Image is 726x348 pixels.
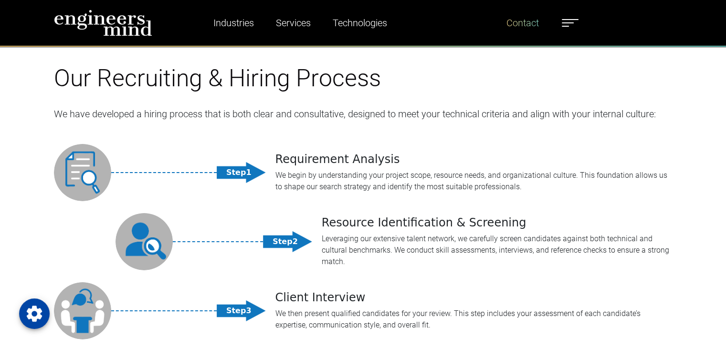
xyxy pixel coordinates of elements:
a: Industries [210,12,258,34]
a: Technologies [329,12,391,34]
h4: Resource Identification & Screening [322,216,673,230]
p: Leveraging our extensive talent network, we carefully screen candidates against both technical an... [322,233,673,267]
img: step-img [54,282,111,339]
a: Contact [503,12,543,34]
span: Step 2 [263,231,312,252]
p: We then present qualified candidates for your review. This step includes your assessment of each ... [275,308,673,331]
img: step-img [116,213,173,270]
a: Services [272,12,315,34]
h4: Requirement Analysis [275,153,673,166]
h4: Client Interview [275,291,673,305]
img: logo [54,10,152,36]
span: Step 1 [217,162,266,183]
h1: Our Recruiting & Hiring Process [54,64,673,92]
p: We have developed a hiring process that is both clear and consultative, designed to meet your tec... [54,107,673,121]
p: We begin by understanding your project scope, resource needs, and organizational culture. This fo... [275,170,673,193]
img: step-img [54,144,111,201]
span: Step 3 [217,300,266,321]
